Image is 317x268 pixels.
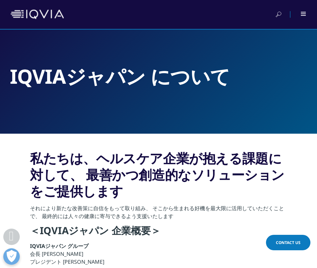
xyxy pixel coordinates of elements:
[30,242,89,250] strong: IQVIAジャパン グループ
[30,224,287,242] h4: ＜IQVIAジャパン 企業概要＞
[30,150,287,204] h3: 私たちは、ヘルスケア企業が抱える課題に対して、 最善かつ創造的なソリューションをご提供します
[266,235,310,250] a: Contact Us
[10,64,307,89] h2: IQVIAジャパン について
[30,204,287,224] p: それにより新たな改善策に自信をもって取り組み、 そこから生まれる好機を最大限に活用していただくことで、 最終的には人々の健康に寄与できるよう支援いたします
[3,248,20,265] button: 優先設定センターを開く
[276,240,301,245] span: Contact Us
